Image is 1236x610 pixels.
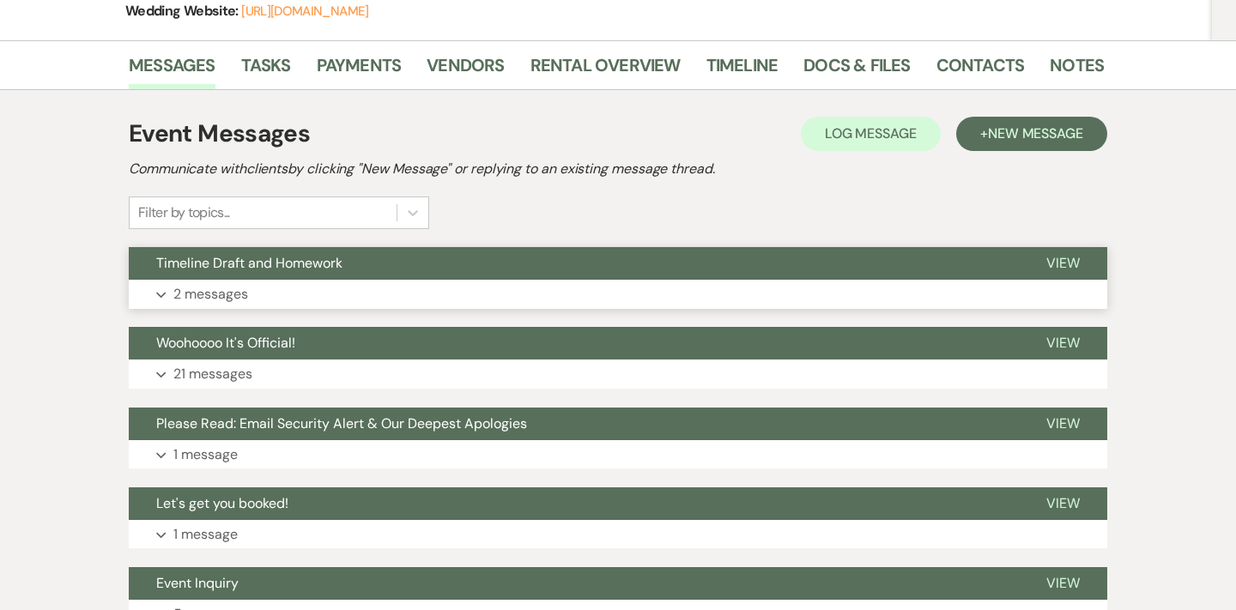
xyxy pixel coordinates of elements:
[530,51,681,89] a: Rental Overview
[129,408,1019,440] button: Please Read: Email Security Alert & Our Deepest Apologies
[956,117,1107,151] button: +New Message
[173,363,252,385] p: 21 messages
[706,51,779,89] a: Timeline
[1019,487,1107,520] button: View
[825,124,917,142] span: Log Message
[1046,494,1080,512] span: View
[1046,574,1080,592] span: View
[1050,51,1104,89] a: Notes
[129,280,1107,309] button: 2 messages
[156,414,527,432] span: Please Read: Email Security Alert & Our Deepest Apologies
[156,254,342,272] span: Timeline Draft and Homework
[1046,334,1080,352] span: View
[801,117,941,151] button: Log Message
[988,124,1083,142] span: New Message
[173,523,238,546] p: 1 message
[129,567,1019,600] button: Event Inquiry
[427,51,504,89] a: Vendors
[129,440,1107,469] button: 1 message
[241,51,291,89] a: Tasks
[129,116,310,152] h1: Event Messages
[317,51,402,89] a: Payments
[1046,254,1080,272] span: View
[156,334,295,352] span: Woohoooo It's Official!
[936,51,1025,89] a: Contacts
[156,494,288,512] span: Let's get you booked!
[156,574,239,592] span: Event Inquiry
[129,159,1107,179] h2: Communicate with clients by clicking "New Message" or replying to an existing message thread.
[1046,414,1080,432] span: View
[1019,327,1107,359] button: View
[1019,408,1107,440] button: View
[241,3,368,20] a: [URL][DOMAIN_NAME]
[1019,567,1107,600] button: View
[129,520,1107,549] button: 1 message
[129,359,1107,389] button: 21 messages
[803,51,910,89] a: Docs & Files
[129,247,1019,280] button: Timeline Draft and Homework
[129,487,1019,520] button: Let's get you booked!
[129,327,1019,359] button: Woohoooo It's Official!
[138,202,230,223] div: Filter by topics...
[1019,247,1107,280] button: View
[129,51,215,89] a: Messages
[173,283,248,305] p: 2 messages
[173,444,238,466] p: 1 message
[125,2,241,20] span: Wedding Website:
